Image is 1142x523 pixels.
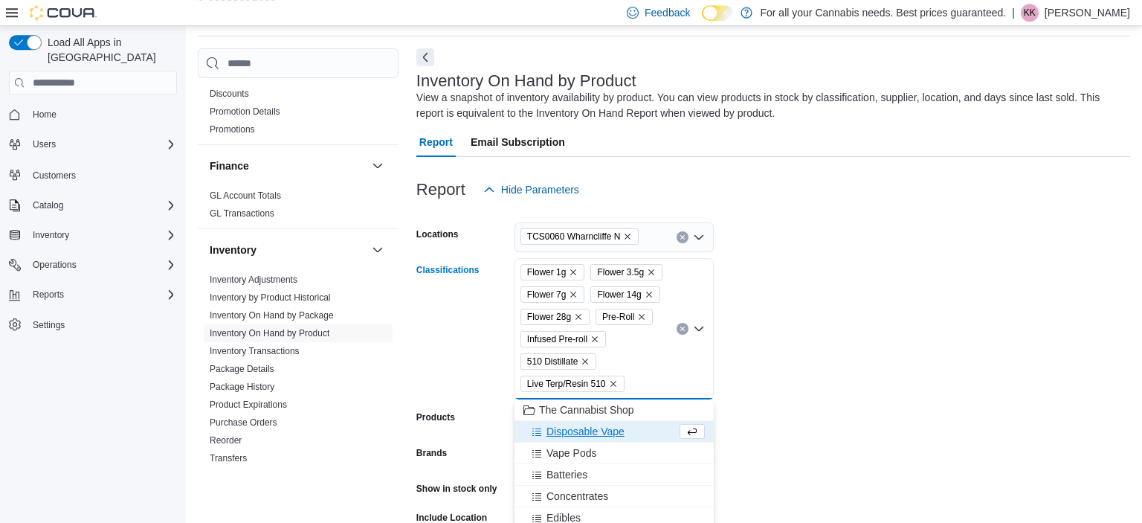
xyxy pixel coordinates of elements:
[520,376,625,392] span: Live Terp/Resin 510
[210,243,257,257] h3: Inventory
[210,190,281,202] span: GL Account Totals
[569,290,578,299] button: Remove Flower 7g from selection in this group
[1024,4,1036,22] span: KK
[210,328,329,338] a: Inventory On Hand by Product
[210,88,249,100] span: Discounts
[1021,4,1039,22] div: Kate Kerschner
[527,287,567,302] span: Flower 7g
[27,286,177,304] span: Reports
[1012,4,1015,22] p: |
[27,167,82,185] a: Customers
[210,292,331,304] span: Inventory by Product Historical
[527,229,621,244] span: TCS0060 Wharncliffe N
[520,331,606,347] span: Infused Pre-roll
[527,265,567,280] span: Flower 1g
[645,5,690,20] span: Feedback
[210,399,287,411] span: Product Expirations
[501,182,579,197] span: Hide Parameters
[520,228,639,245] span: TCS0060 Wharncliffe N
[369,157,387,175] button: Finance
[27,106,62,123] a: Home
[210,400,287,410] a: Product Expirations
[574,312,583,321] button: Remove Flower 28g from selection in this group
[693,323,705,335] button: Close list of options
[546,446,596,461] span: Vape Pods
[3,195,183,216] button: Catalog
[210,453,247,463] a: Transfers
[647,268,656,277] button: Remove Flower 3.5g from selection in this group
[3,134,183,155] button: Users
[210,346,300,356] a: Inventory Transactions
[27,196,177,214] span: Catalog
[527,376,606,391] span: Live Terp/Resin 510
[416,228,459,240] label: Locations
[33,229,69,241] span: Inventory
[416,72,636,90] h3: Inventory On Hand by Product
[416,48,434,66] button: Next
[597,265,644,280] span: Flower 3.5g
[210,363,274,375] span: Package Details
[609,379,618,388] button: Remove Live Terp/Resin 510 from selection in this group
[645,290,654,299] button: Remove Flower 14g from selection in this group
[596,309,653,325] span: Pre-Roll
[27,256,83,274] button: Operations
[27,316,71,334] a: Settings
[9,97,177,374] nav: Complex example
[416,264,480,276] label: Classifications
[546,467,587,482] span: Batteries
[514,486,714,507] button: Concentrates
[210,435,242,446] a: Reorder
[416,90,1123,121] div: View a snapshot of inventory availability by product. You can view products in stock by classific...
[33,199,63,211] span: Catalog
[210,89,249,99] a: Discounts
[210,190,281,201] a: GL Account Totals
[210,452,247,464] span: Transfers
[539,402,634,417] span: The Cannabist Shop
[416,447,447,459] label: Brands
[369,241,387,259] button: Inventory
[677,323,688,335] button: Clear input
[198,187,399,228] div: Finance
[210,274,297,286] span: Inventory Adjustments
[27,135,62,153] button: Users
[546,489,608,504] span: Concentrates
[702,5,733,21] input: Dark Mode
[210,208,274,219] a: GL Transactions
[210,381,274,393] span: Package History
[210,158,249,173] h3: Finance
[602,309,634,324] span: Pre-Roll
[3,314,183,336] button: Settings
[198,271,399,473] div: Inventory
[514,464,714,486] button: Batteries
[27,256,177,274] span: Operations
[416,483,497,495] label: Show in stock only
[27,226,177,244] span: Inventory
[419,127,453,157] span: Report
[210,327,329,339] span: Inventory On Hand by Product
[210,309,334,321] span: Inventory On Hand by Package
[760,4,1006,22] p: For all your Cannabis needs. Best prices guaranteed.
[581,357,590,366] button: Remove 510 Distillate from selection in this group
[27,105,177,123] span: Home
[27,135,177,153] span: Users
[477,175,585,205] button: Hide Parameters
[520,264,585,280] span: Flower 1g
[33,170,76,182] span: Customers
[33,259,77,271] span: Operations
[527,309,571,324] span: Flower 28g
[3,225,183,246] button: Inventory
[210,434,242,446] span: Reorder
[702,21,703,22] span: Dark Mode
[210,364,274,374] a: Package Details
[210,345,300,357] span: Inventory Transactions
[590,335,599,344] button: Remove Infused Pre-roll from selection in this group
[27,196,69,214] button: Catalog
[27,226,75,244] button: Inventory
[527,332,587,347] span: Infused Pre-roll
[210,106,280,117] a: Promotion Details
[210,123,255,135] span: Promotions
[42,35,177,65] span: Load All Apps in [GEOGRAPHIC_DATA]
[637,312,646,321] button: Remove Pre-Roll from selection in this group
[210,417,277,429] span: Purchase Orders
[33,319,65,331] span: Settings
